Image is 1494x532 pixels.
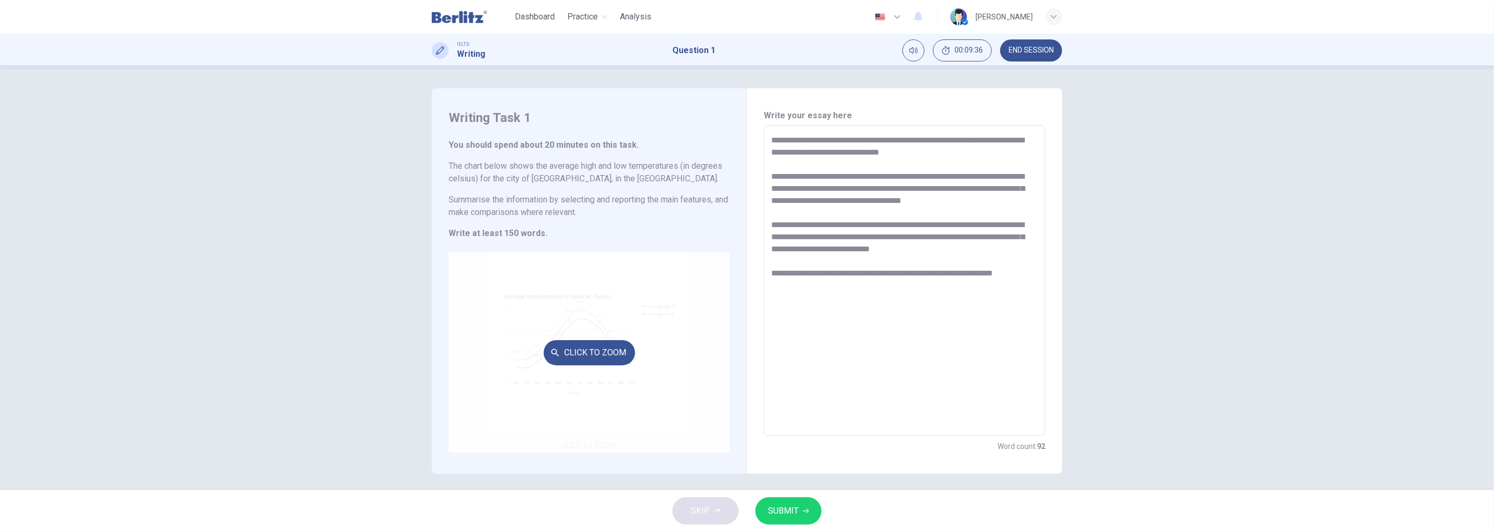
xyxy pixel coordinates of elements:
[1009,46,1054,55] span: END SESSION
[449,193,730,219] h6: Summarise the information by selecting and reporting the main features, and make comparisons wher...
[933,39,992,62] button: 00:09:36
[616,7,656,26] button: Analysis
[933,39,992,62] div: Hide
[568,11,598,23] span: Practice
[449,139,730,151] h6: You should spend about 20 minutes on this task.
[432,6,487,27] img: Berlitz Latam logo
[515,11,555,23] span: Dashboard
[902,39,925,62] div: Mute
[998,440,1045,453] h6: Word count :
[449,109,730,126] h4: Writing Task 1
[511,7,559,26] button: Dashboard
[764,109,1045,122] h6: Write your essay here
[449,228,547,238] strong: Write at least 150 words.
[768,504,798,518] span: SUBMIT
[620,11,652,23] span: Analysis
[457,48,485,60] h1: Writing
[432,6,511,27] a: Berlitz Latam logo
[950,8,967,25] img: Profile picture
[544,340,635,365] button: Click to Zoom
[1000,39,1062,62] button: END SESSION
[874,13,887,21] img: en
[954,46,983,55] span: 00:09:36
[564,7,612,26] button: Practice
[755,497,822,525] button: SUBMIT
[672,44,715,57] h1: Question 1
[457,40,469,48] span: IELTS
[1037,442,1045,451] strong: 92
[449,160,730,185] h6: The chart below shows the average high and low temperatures (in degrees celsius) for the city of ...
[976,11,1033,23] div: [PERSON_NAME]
